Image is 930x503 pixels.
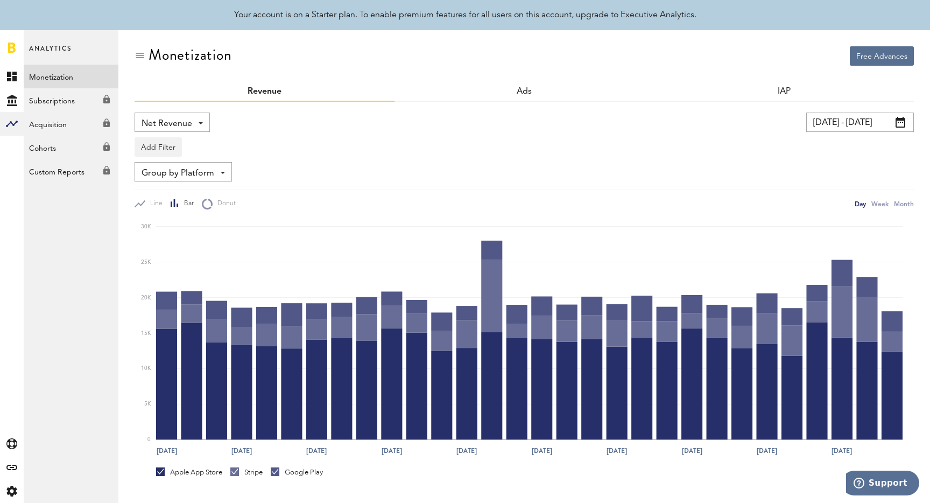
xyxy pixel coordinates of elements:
[141,295,151,301] text: 20K
[24,65,118,88] a: Monetization
[850,46,914,66] button: Free Advances
[147,437,151,442] text: 0
[135,137,182,157] button: Add Filter
[532,446,552,456] text: [DATE]
[24,88,118,112] a: Subscriptions
[141,260,151,265] text: 25K
[230,467,263,477] div: Stripe
[234,9,696,22] div: Your account is on a Starter plan. To enable premium features for all users on this account, upgr...
[682,446,702,456] text: [DATE]
[456,446,477,456] text: [DATE]
[149,46,232,64] div: Monetization
[213,199,236,208] span: Donut
[145,199,163,208] span: Line
[778,87,791,96] a: IAP
[141,224,151,229] text: 30K
[142,115,192,133] span: Net Revenue
[832,446,852,456] text: [DATE]
[142,164,214,183] span: Group by Platform
[757,446,777,456] text: [DATE]
[24,136,118,159] a: Cohorts
[382,446,402,456] text: [DATE]
[306,446,327,456] text: [DATE]
[157,446,177,456] text: [DATE]
[156,467,222,477] div: Apple App Store
[607,446,627,456] text: [DATE]
[179,199,194,208] span: Bar
[24,112,118,136] a: Acquisition
[144,401,151,407] text: 5K
[231,446,252,456] text: [DATE]
[248,87,281,96] a: Revenue
[855,198,866,209] div: Day
[517,87,532,96] a: Ads
[894,198,914,209] div: Month
[141,331,151,336] text: 15K
[141,366,151,372] text: 10K
[271,467,323,477] div: Google Play
[29,42,72,65] span: Analytics
[846,471,919,498] iframe: Opens a widget where you can find more information
[24,159,118,183] a: Custom Reports
[871,198,889,209] div: Week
